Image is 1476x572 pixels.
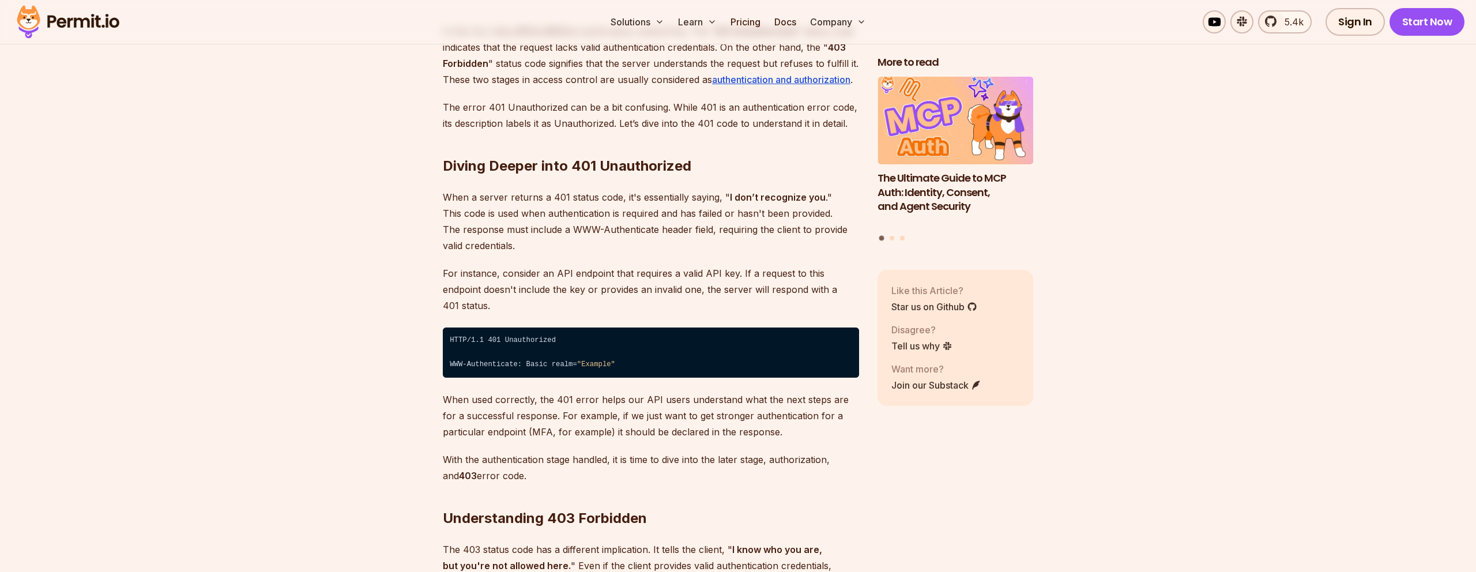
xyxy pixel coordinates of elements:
[12,2,125,42] img: Permit logo
[805,10,871,33] button: Company
[878,171,1033,213] h3: The Ultimate Guide to MCP Auth: Identity, Consent, and Agent Security
[891,362,981,375] p: Want more?
[891,299,977,313] a: Star us on Github
[891,378,981,392] a: Join our Substack
[443,328,859,378] code: HTTP/1.1 401 Unauthorized ⁠ WWW-Authenticate: Basic realm=
[900,235,905,240] button: Go to slide 3
[712,74,850,85] a: authentication and authorization
[730,191,826,203] strong: I don’t recognize you
[443,463,859,528] h2: Understanding 403 Forbidden
[1258,10,1312,33] a: 5.4k
[878,55,1033,70] h2: More to read
[891,283,977,297] p: Like this Article?
[443,189,859,254] p: When a server returns a 401 status code, it's essentially saying, " ." This code is used when aut...
[770,10,801,33] a: Docs
[1278,15,1304,29] span: 5.4k
[443,265,859,314] p: For instance, consider an API endpoint that requires a valid API key. If a request to this endpoi...
[891,338,952,352] a: Tell us why
[878,77,1033,228] a: The Ultimate Guide to MCP Auth: Identity, Consent, and Agent SecurityThe Ultimate Guide to MCP Au...
[726,10,765,33] a: Pricing
[443,451,859,484] p: With the authentication stage handled, it is time to dive into the later stage, authorization, an...
[878,77,1033,242] div: Posts
[443,42,846,69] strong: 403 Forbidden
[606,10,669,33] button: Solutions
[443,392,859,440] p: When used correctly, the 401 error helps our API users understand what the next steps are for a s...
[459,470,477,481] strong: 403
[879,235,884,240] button: Go to slide 1
[890,235,894,240] button: Go to slide 2
[443,99,859,131] p: The error 401 Unauthorized can be a bit confusing. While 401 is an authentication error code, its...
[1326,8,1385,36] a: Sign In
[891,322,952,336] p: Disagree?
[878,77,1033,164] img: The Ultimate Guide to MCP Auth: Identity, Consent, and Agent Security
[673,10,721,33] button: Learn
[878,77,1033,228] li: 1 of 3
[577,360,615,368] span: "Example"
[1390,8,1465,36] a: Start Now
[443,111,859,175] h2: Diving Deeper into 401 Unauthorized
[443,23,859,88] p: In the 4xx class, and are particularly noteworthy. The " " status code indicates that the request...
